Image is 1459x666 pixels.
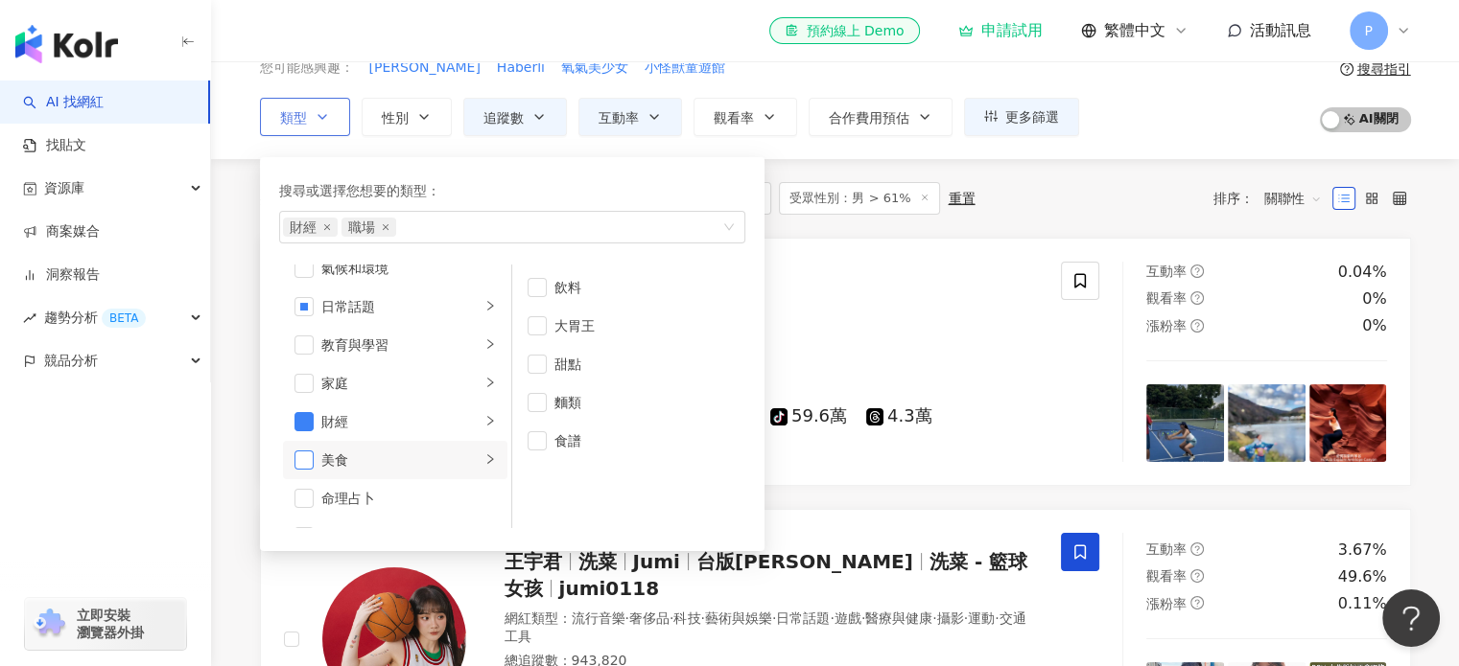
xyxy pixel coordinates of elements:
[776,610,830,626] span: 日常話題
[644,57,726,79] button: 小怪獸童遊館
[554,354,730,375] div: 甜點
[1362,288,1386,310] div: 0%
[1338,593,1387,614] div: 0.11%
[25,598,186,650] a: chrome extension立即安裝 瀏覽器外掛
[31,609,68,639] img: chrome extension
[770,406,847,426] span: 59.6萬
[1357,61,1411,77] div: 搜尋指引
[321,373,481,394] div: 家庭
[1228,384,1306,462] img: post-image
[554,430,730,451] div: 食譜
[866,406,932,426] span: 4.3萬
[1146,264,1187,279] span: 互動率
[948,191,975,206] div: 重置
[369,58,481,78] span: [PERSON_NAME]
[554,392,730,413] div: 麵類
[348,218,375,237] span: 職場
[15,25,118,63] img: logo
[321,488,496,509] div: 命理占卜
[505,368,1039,387] div: 總追蹤數 ： 809,883
[283,326,507,364] li: 教育與學習
[779,182,940,215] span: 受眾性別：男 > 61%
[829,110,909,126] span: 合作費用預估
[633,550,680,573] span: Jumi
[785,21,904,40] div: 預約線上 Demo
[23,311,36,325] span: rise
[484,453,496,465] span: right
[572,610,625,626] span: 流行音樂
[1190,569,1204,583] span: question-circle
[382,223,389,231] span: close
[1309,384,1387,462] img: post-image
[44,339,98,382] span: 競品分析
[1382,589,1440,647] iframe: Help Scout Beacon - Open
[1362,315,1386,336] div: 0%
[321,449,481,471] div: 美食
[700,610,704,626] span: ·
[554,277,730,298] div: 飲料
[23,222,100,241] a: 商案媒合
[516,307,741,345] li: 大胃王
[932,610,936,626] span: ·
[772,610,776,626] span: ·
[44,167,84,210] span: 資源庫
[505,609,1039,647] div: 網紅類型 ：
[280,110,307,126] span: 類型
[260,58,354,78] span: 您可能感興趣：
[321,258,496,279] div: 氣候和環境
[1340,62,1353,76] span: question-circle
[484,338,496,350] span: right
[958,21,1043,40] a: 申請試用
[995,610,999,626] span: ·
[382,110,409,126] span: 性別
[463,98,567,136] button: 追蹤數
[505,344,1039,363] div: 網紅類型 ：
[505,550,1028,600] span: 洗菜 - 籃球女孩
[1146,384,1224,462] img: post-image
[865,610,932,626] span: 醫療與健康
[560,57,629,79] button: 氧氣美少女
[516,345,741,383] li: 甜點
[578,98,682,136] button: 互動率
[937,610,964,626] span: 攝影
[1190,264,1204,278] span: question-circle
[505,550,562,573] span: 王宇君
[625,610,629,626] span: ·
[1250,21,1311,39] span: 活動訊息
[283,249,507,287] li: 氣候和環境
[696,550,913,573] span: 台版[PERSON_NAME]
[484,300,496,311] span: right
[484,415,496,426] span: right
[1190,319,1204,333] span: question-circle
[260,98,350,136] button: 類型搜尋或選擇您想要的類型：財經close職場close藝術與娛樂美妝時尚氣候和環境日常話題教育與學習家庭財經美食命理占卜遊戲法政社會生活風格影視娛樂醫療與健康飲料大胃王甜點麵類食譜
[283,479,507,517] li: 命理占卜
[516,383,741,422] li: 麵類
[279,180,745,201] div: 搜尋或選擇您想要的類型：
[1190,542,1204,556] span: question-circle
[1338,566,1387,587] div: 49.6%
[323,223,331,231] span: close
[497,58,545,78] span: Häberli
[835,610,861,626] span: 遊戲
[321,411,481,432] div: 財經
[599,110,639,126] span: 互動率
[714,110,754,126] span: 觀看率
[283,441,507,479] li: 美食
[362,98,452,136] button: 性別
[1264,183,1322,214] span: 關聯性
[559,577,659,600] span: jumi0118
[1146,541,1187,557] span: 互動率
[290,218,317,237] span: 財經
[1338,540,1387,561] div: 3.67%
[578,550,617,573] span: 洗菜
[23,93,104,112] a: searchAI 找網紅
[516,422,741,460] li: 食譜
[283,364,507,402] li: 家庭
[283,287,507,326] li: 日常話題
[1190,596,1204,609] span: question-circle
[483,110,524,126] span: 追蹤數
[554,315,730,336] div: 大胃王
[23,265,100,285] a: 洞察報告
[368,57,482,79] button: [PERSON_NAME]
